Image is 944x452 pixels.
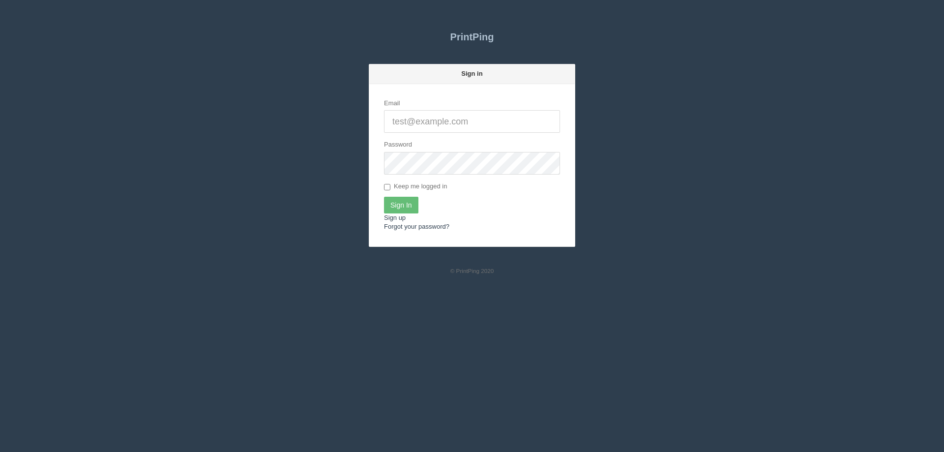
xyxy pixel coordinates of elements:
input: Keep me logged in [384,184,390,190]
a: PrintPing [369,25,575,49]
label: Keep me logged in [384,182,447,192]
label: Email [384,99,400,108]
label: Password [384,140,412,150]
input: Sign In [384,197,418,213]
a: Sign up [384,214,406,221]
input: test@example.com [384,110,560,133]
small: © PrintPing 2020 [450,268,494,274]
strong: Sign in [461,70,482,77]
a: Forgot your password? [384,223,449,230]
